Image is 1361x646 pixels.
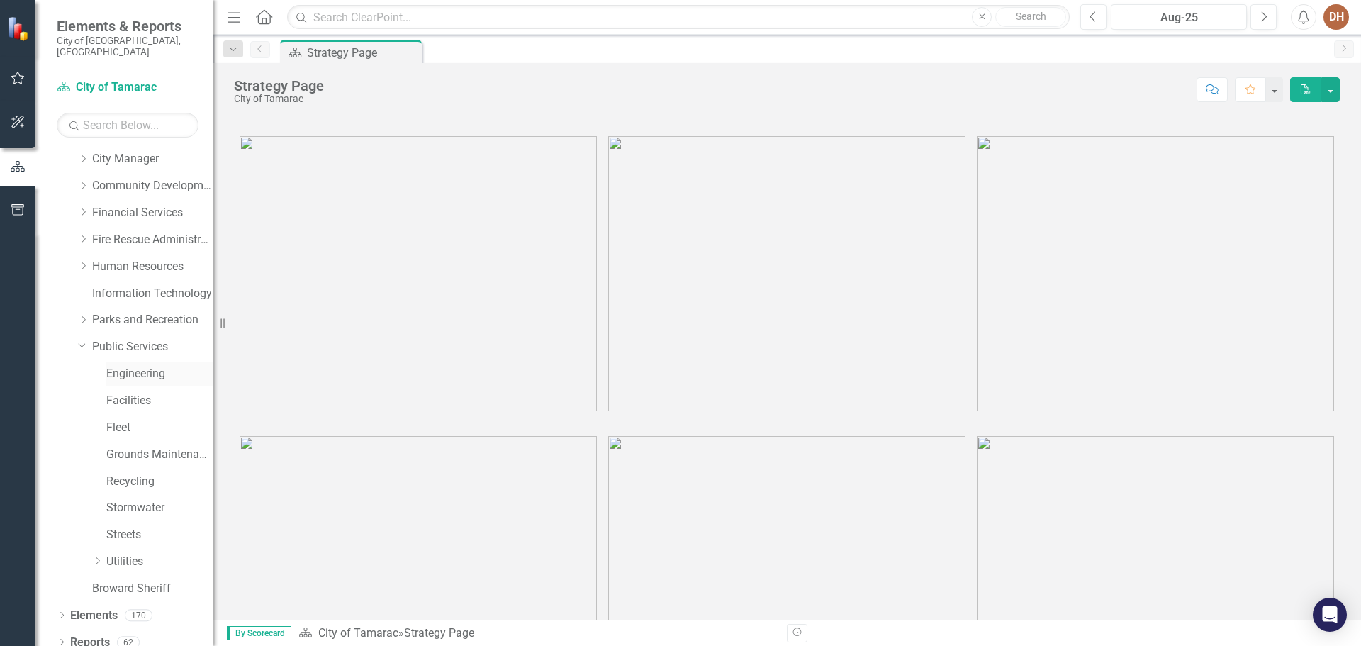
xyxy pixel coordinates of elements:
a: Recycling [106,474,213,490]
a: Fire Rescue Administration [92,232,213,248]
div: » [298,625,776,642]
div: Strategy Page [234,78,324,94]
div: Strategy Page [307,44,418,62]
a: Financial Services [92,205,213,221]
div: Open Intercom Messenger [1313,598,1347,632]
button: Search [995,7,1066,27]
a: Information Technology [92,286,213,302]
div: Strategy Page [404,626,474,640]
button: Aug-25 [1111,4,1247,30]
a: City of Tamarac [57,79,198,96]
img: ClearPoint Strategy [7,16,32,41]
a: Broward Sheriff [92,581,213,597]
a: Elements [70,608,118,624]
input: Search Below... [57,113,198,138]
small: City of [GEOGRAPHIC_DATA], [GEOGRAPHIC_DATA] [57,35,198,58]
img: tamarac2%20v3.png [608,136,965,411]
a: Public Services [92,339,213,355]
span: Elements & Reports [57,18,198,35]
a: Engineering [106,366,213,382]
a: City of Tamarac [318,626,398,640]
a: Grounds Maintenance [106,447,213,463]
div: 170 [125,609,152,621]
a: Community Development [92,178,213,194]
input: Search ClearPoint... [287,5,1070,30]
button: DH [1323,4,1349,30]
a: Stormwater [106,500,213,516]
a: Fleet [106,420,213,436]
span: By Scorecard [227,626,291,640]
a: Streets [106,527,213,543]
a: City Manager [92,151,213,167]
img: tamarac3%20v3.png [977,136,1334,411]
div: City of Tamarac [234,94,324,104]
a: Human Resources [92,259,213,275]
img: tamarac1%20v3.png [240,136,597,411]
div: Aug-25 [1116,9,1242,26]
a: Utilities [106,554,213,570]
span: Search [1016,11,1046,22]
a: Facilities [106,393,213,409]
a: Parks and Recreation [92,312,213,328]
